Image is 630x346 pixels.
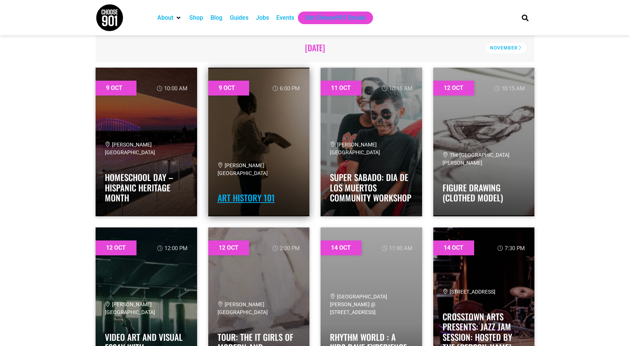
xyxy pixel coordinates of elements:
[189,13,203,22] a: Shop
[443,181,503,204] a: Figure Drawing (Clothed Model)
[276,13,294,22] a: Events
[519,12,531,24] div: Search
[218,301,268,315] span: [PERSON_NAME][GEOGRAPHIC_DATA]
[105,171,173,204] a: Homeschool Day – Hispanic Heritage Month
[330,294,387,315] span: [GEOGRAPHIC_DATA][PERSON_NAME] @ [STREET_ADDRESS]
[230,13,248,22] a: Guides
[218,191,275,204] a: Art History 101
[256,13,269,22] a: Jobs
[443,289,495,295] span: [STREET_ADDRESS]
[218,162,268,176] span: [PERSON_NAME][GEOGRAPHIC_DATA]
[157,13,173,22] a: About
[154,12,186,24] div: About
[330,171,411,204] a: Super Sabado: Dia de los Muertos Community Workshop
[443,152,510,166] span: The [GEOGRAPHIC_DATA][PERSON_NAME]
[105,301,155,315] span: [PERSON_NAME][GEOGRAPHIC_DATA]
[154,12,509,24] nav: Main nav
[105,142,155,155] span: [PERSON_NAME][GEOGRAPHIC_DATA]
[210,13,222,22] a: Blog
[305,13,366,22] a: Get Choose901 Emails
[106,43,524,52] h2: [DATE]
[330,142,380,155] span: [PERSON_NAME][GEOGRAPHIC_DATA]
